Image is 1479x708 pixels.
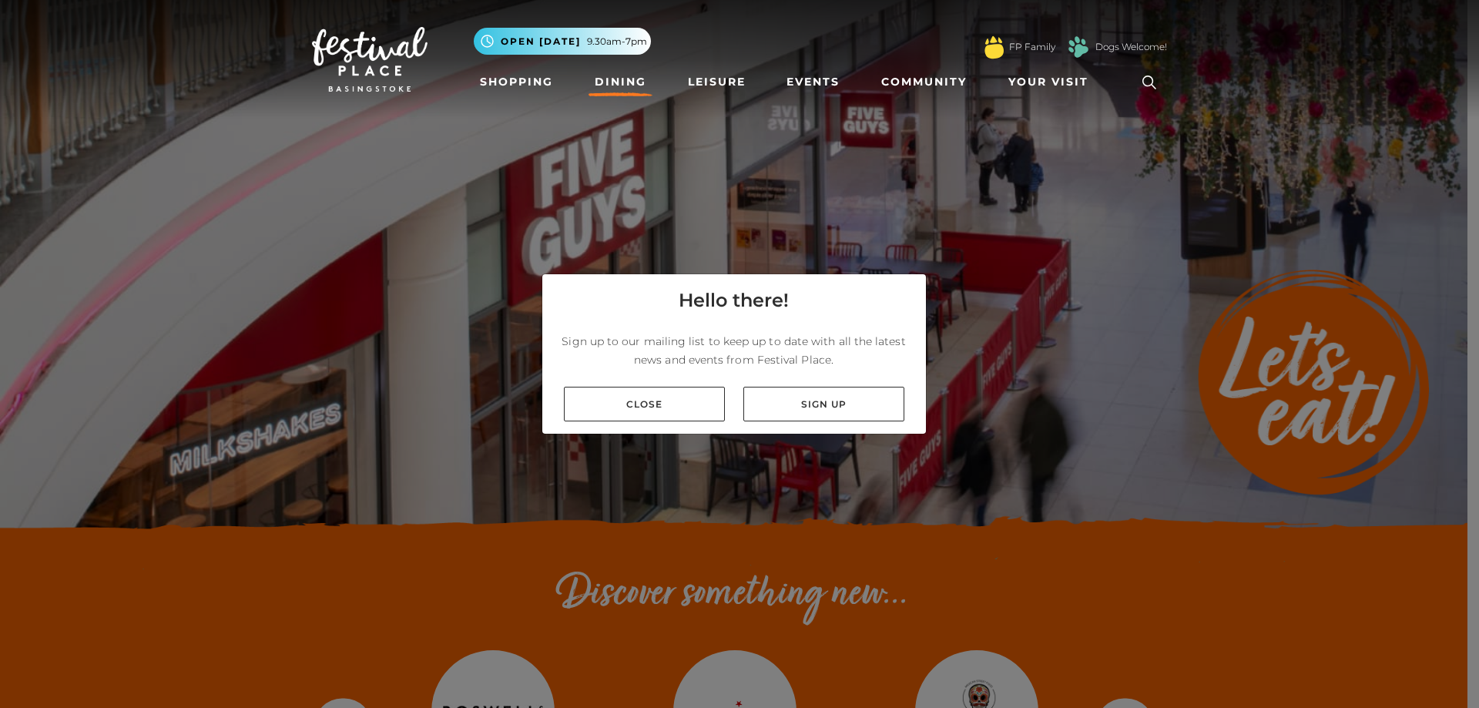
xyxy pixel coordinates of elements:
[780,68,846,96] a: Events
[1008,74,1088,90] span: Your Visit
[1009,40,1055,54] a: FP Family
[474,68,559,96] a: Shopping
[474,28,651,55] button: Open [DATE] 9.30am-7pm
[682,68,752,96] a: Leisure
[312,27,428,92] img: Festival Place Logo
[587,35,647,49] span: 9.30am-7pm
[564,387,725,421] a: Close
[555,332,914,369] p: Sign up to our mailing list to keep up to date with all the latest news and events from Festival ...
[589,68,652,96] a: Dining
[875,68,973,96] a: Community
[501,35,581,49] span: Open [DATE]
[743,387,904,421] a: Sign up
[679,287,789,314] h4: Hello there!
[1002,68,1102,96] a: Your Visit
[1095,40,1167,54] a: Dogs Welcome!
